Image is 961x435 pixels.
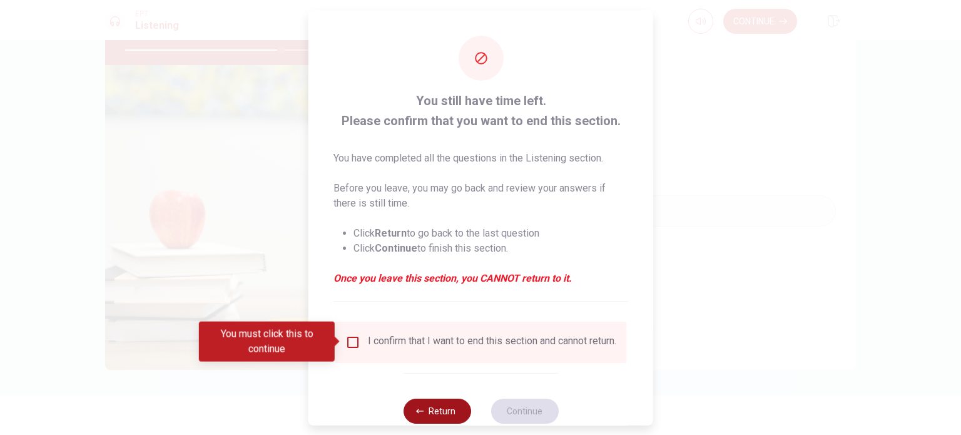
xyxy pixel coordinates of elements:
[403,398,470,423] button: Return
[333,270,628,285] em: Once you leave this section, you CANNOT return to it.
[333,90,628,130] span: You still have time left. Please confirm that you want to end this section.
[375,242,417,253] strong: Continue
[345,334,360,349] span: You must click this to continue
[199,322,335,362] div: You must click this to continue
[353,225,628,240] li: Click to go back to the last question
[353,240,628,255] li: Click to finish this section.
[368,334,616,349] div: I confirm that I want to end this section and cannot return.
[491,398,558,423] button: Continue
[375,227,407,238] strong: Return
[333,150,628,165] p: You have completed all the questions in the Listening section.
[333,180,628,210] p: Before you leave, you may go back and review your answers if there is still time.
